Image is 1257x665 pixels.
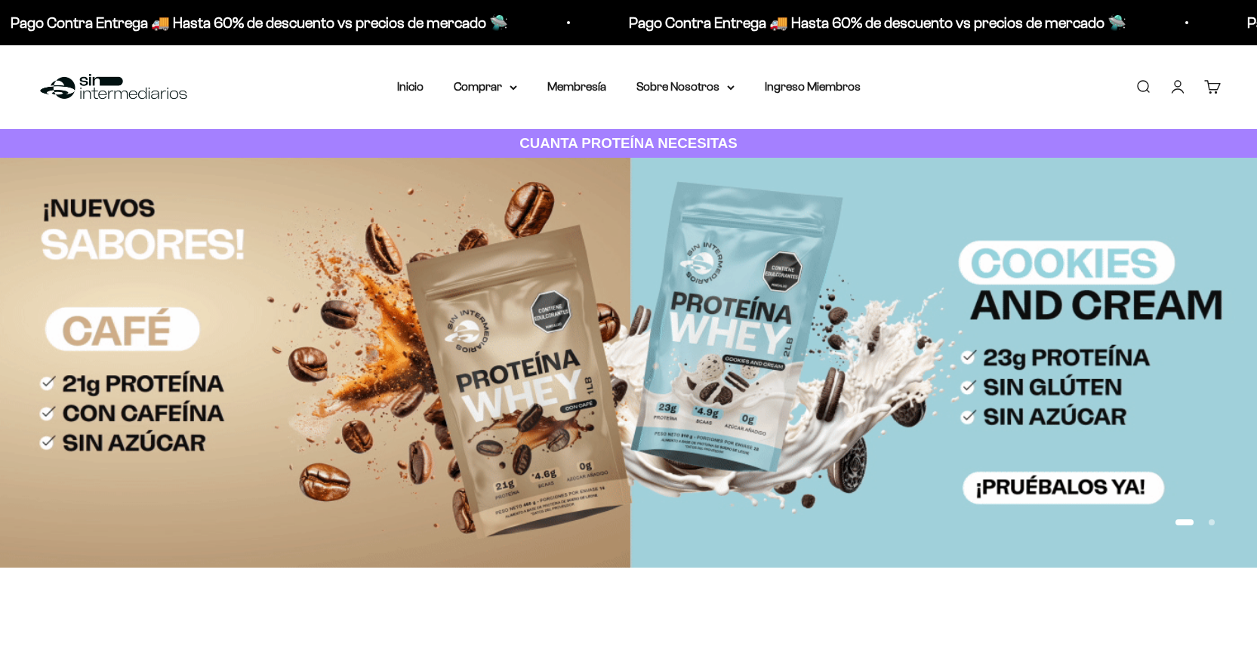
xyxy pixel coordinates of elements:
a: Inicio [397,80,424,93]
p: Pago Contra Entrega 🚚 Hasta 60% de descuento vs precios de mercado 🛸 [6,11,504,35]
a: Membresía [547,80,606,93]
p: Pago Contra Entrega 🚚 Hasta 60% de descuento vs precios de mercado 🛸 [624,11,1122,35]
a: Ingreso Miembros [765,80,861,93]
summary: Comprar [454,77,517,97]
strong: CUANTA PROTEÍNA NECESITAS [519,135,738,151]
summary: Sobre Nosotros [636,77,735,97]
